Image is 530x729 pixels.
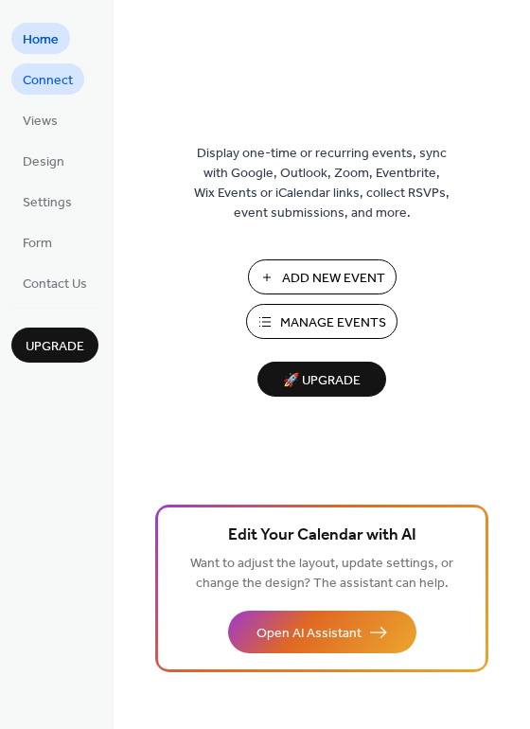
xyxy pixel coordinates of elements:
a: Views [11,104,69,135]
span: Settings [23,193,72,213]
span: Display one-time or recurring events, sync with Google, Outlook, Zoom, Eventbrite, Wix Events or ... [194,144,450,223]
button: 🚀 Upgrade [257,362,386,397]
span: Open AI Assistant [256,624,362,644]
span: Form [23,234,52,254]
span: Want to adjust the layout, update settings, or change the design? The assistant can help. [190,551,453,596]
a: Settings [11,186,83,217]
button: Open AI Assistant [228,611,416,653]
a: Connect [11,63,84,95]
span: Upgrade [26,337,84,357]
a: Form [11,226,63,258]
span: Manage Events [280,313,386,333]
button: Manage Events [246,304,397,339]
button: Add New Event [248,259,397,294]
span: 🚀 Upgrade [269,368,375,394]
a: Contact Us [11,267,98,298]
button: Upgrade [11,328,98,363]
span: Contact Us [23,275,87,294]
span: Home [23,30,59,50]
a: Home [11,23,70,54]
span: Views [23,112,58,132]
span: Design [23,152,64,172]
span: Add New Event [282,269,385,289]
span: Connect [23,71,73,91]
a: Design [11,145,76,176]
span: Edit Your Calendar with AI [228,523,416,549]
